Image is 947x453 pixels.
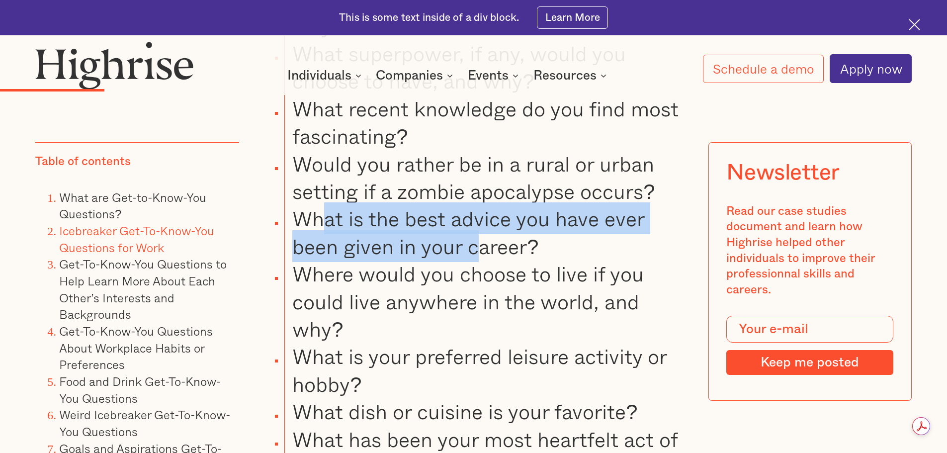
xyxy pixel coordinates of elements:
li: What recent knowledge do you find most fascinating? [284,95,686,150]
div: Events [468,70,521,82]
div: Resources [533,70,597,82]
li: Would you rather be in a rural or urban setting if a zombie apocalypse occurs? [284,150,686,205]
a: Food and Drink Get-To-Know-You Questions [59,372,221,407]
li: What is the best advice you have ever been given in your career? [284,205,686,260]
div: Events [468,70,509,82]
a: Learn More [537,6,608,29]
div: Read our case studies document and learn how Highrise helped other individuals to improve their p... [726,204,893,298]
div: This is some text inside of a div block. [339,11,519,25]
div: Companies [376,70,443,82]
img: Cross icon [909,19,920,30]
input: Your e-mail [726,316,893,343]
a: Schedule a demo [703,55,824,83]
a: Icebreaker Get-To-Know-You Questions for Work [59,221,214,257]
li: Where would you choose to live if you could live anywhere in the world, and why? [284,260,686,343]
li: What dish or cuisine is your favorite? [284,398,686,425]
div: Companies [376,70,456,82]
div: Individuals [287,70,351,82]
a: Weird Icebreaker Get-To-Know-You Questions [59,405,230,441]
li: What is your preferred leisure activity or hobby? [284,343,686,398]
div: Newsletter [726,160,840,186]
div: Resources [533,70,609,82]
a: Get-To-Know-You Questions About Workplace Habits or Preferences [59,322,213,373]
a: What are Get-to-Know-You Questions? [59,188,206,223]
form: Modal Form [726,316,893,375]
div: Table of contents [35,155,131,171]
a: Apply now [830,54,912,83]
img: Highrise logo [35,41,193,89]
input: Keep me posted [726,350,893,375]
div: Individuals [287,70,364,82]
a: Get-To-Know-You Questions to Help Learn More About Each Other’s Interests and Backgrounds [59,255,227,324]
